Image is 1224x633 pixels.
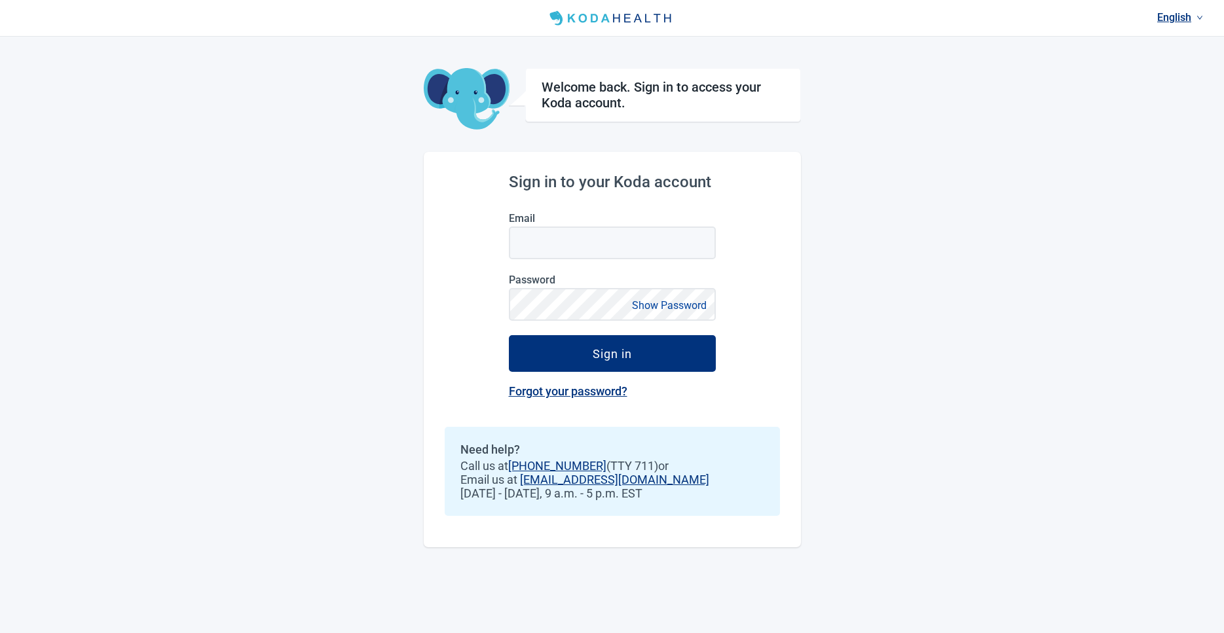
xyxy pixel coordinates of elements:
span: down [1196,14,1203,21]
span: Call us at (TTY 711) or [460,459,764,473]
span: [DATE] - [DATE], 9 a.m. - 5 p.m. EST [460,486,764,500]
div: Sign in [593,347,632,360]
img: Koda Elephant [424,68,510,131]
button: Show Password [628,297,711,314]
span: Email us at [460,473,764,486]
a: Forgot your password? [509,384,627,398]
label: Password [509,274,716,286]
button: Sign in [509,335,716,372]
main: Main content [424,37,801,547]
h2: Need help? [460,443,764,456]
a: [PHONE_NUMBER] [508,459,606,473]
a: Current language: English [1152,7,1208,28]
img: Koda Health [544,8,679,29]
h1: Welcome back. Sign in to access your Koda account. [542,79,785,111]
label: Email [509,212,716,225]
h2: Sign in to your Koda account [509,173,716,191]
a: [EMAIL_ADDRESS][DOMAIN_NAME] [520,473,709,486]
